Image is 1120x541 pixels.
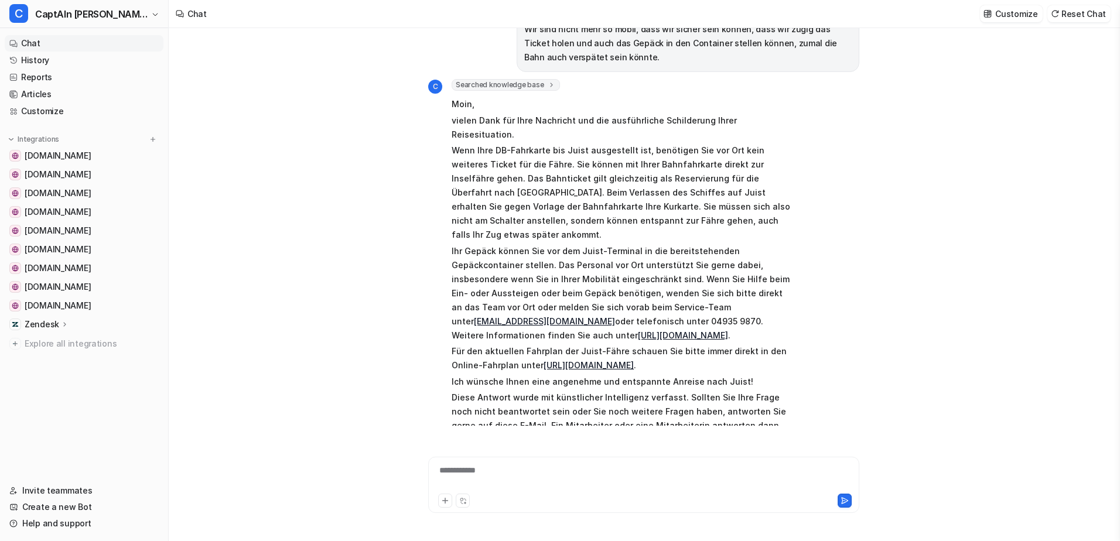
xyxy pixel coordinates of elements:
button: Integrations [5,133,63,145]
img: Zendesk [12,321,19,328]
a: Reports [5,69,163,85]
img: www.inselexpress.de [12,152,19,159]
img: www.inselparker.de [12,265,19,272]
img: www.frisonaut.de [12,208,19,215]
p: Für den aktuellen Fahrplan der Juist-Fähre schauen Sie bitte immer direkt in den Online-Fahrplan ... [452,344,794,372]
span: Searched knowledge base [452,79,560,91]
p: Wir sind nicht mehr so mobil, dass wir sicher sein können, dass wir zügig das Ticket holen und au... [524,22,852,64]
p: Diese Antwort wurde mit künstlicher Intelligenz verfasst. Sollten Sie Ihre Frage noch nicht beant... [452,391,794,447]
img: menu_add.svg [149,135,157,143]
a: www.inselflieger.de[DOMAIN_NAME] [5,185,163,201]
a: History [5,52,163,69]
p: Zendesk [25,319,59,330]
span: [DOMAIN_NAME] [25,169,91,180]
a: www.frisonaut.de[DOMAIN_NAME] [5,204,163,220]
img: www.inselfracht.de [12,302,19,309]
a: Customize [5,103,163,119]
img: reset [1051,9,1059,18]
img: www.inseltouristik.de [12,171,19,178]
a: Articles [5,86,163,102]
img: expand menu [7,135,15,143]
p: Ich wünsche Ihnen eine angenehme und entspannte Anreise nach Juist! [452,375,794,389]
img: www.inselflieger.de [12,190,19,197]
a: [EMAIL_ADDRESS][DOMAIN_NAME] [474,316,615,326]
a: Create a new Bot [5,499,163,515]
p: Integrations [18,135,59,144]
a: [URL][DOMAIN_NAME] [544,360,634,370]
span: [DOMAIN_NAME] [25,187,91,199]
p: Wenn Ihre DB-Fahrkarte bis Juist ausgestellt ist, benötigen Sie vor Ort kein weiteres Ticket für ... [452,143,794,242]
img: explore all integrations [9,338,21,350]
p: Ihr Gepäck können Sie vor dem Juist-Terminal in die bereitstehenden Gepäckcontainer stellen. Das ... [452,244,794,343]
span: C [9,4,28,23]
a: www.inselexpress.de[DOMAIN_NAME] [5,148,163,164]
img: www.inselfaehre.de [12,283,19,290]
span: [DOMAIN_NAME] [25,262,91,274]
a: Invite teammates [5,482,163,499]
p: vielen Dank für Ihre Nachricht und die ausführliche Schilderung Ihrer Reisesituation. [452,114,794,142]
img: www.nordsee-bike.de [12,227,19,234]
span: Explore all integrations [25,334,159,353]
span: C [428,80,442,94]
a: [URL][DOMAIN_NAME] [638,330,728,340]
span: CaptAIn [PERSON_NAME] | Zendesk Tickets [35,6,148,22]
a: www.nordsee-bike.de[DOMAIN_NAME] [5,222,163,239]
img: www.inselbus-norderney.de [12,246,19,253]
a: www.inselfaehre.de[DOMAIN_NAME] [5,279,163,295]
span: [DOMAIN_NAME] [25,244,91,255]
p: Moin, [452,97,794,111]
p: Customize [995,8,1037,20]
button: Customize [980,5,1042,22]
a: www.inselfracht.de[DOMAIN_NAME] [5,297,163,314]
a: www.inselbus-norderney.de[DOMAIN_NAME] [5,241,163,258]
button: Reset Chat [1047,5,1111,22]
a: www.inselparker.de[DOMAIN_NAME] [5,260,163,276]
span: [DOMAIN_NAME] [25,150,91,162]
a: www.inseltouristik.de[DOMAIN_NAME] [5,166,163,183]
a: Help and support [5,515,163,532]
span: [DOMAIN_NAME] [25,225,91,237]
div: Chat [187,8,207,20]
a: Explore all integrations [5,335,163,352]
span: [DOMAIN_NAME] [25,206,91,218]
span: [DOMAIN_NAME] [25,300,91,311]
img: customize [984,9,992,18]
a: Chat [5,35,163,52]
span: [DOMAIN_NAME] [25,281,91,293]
